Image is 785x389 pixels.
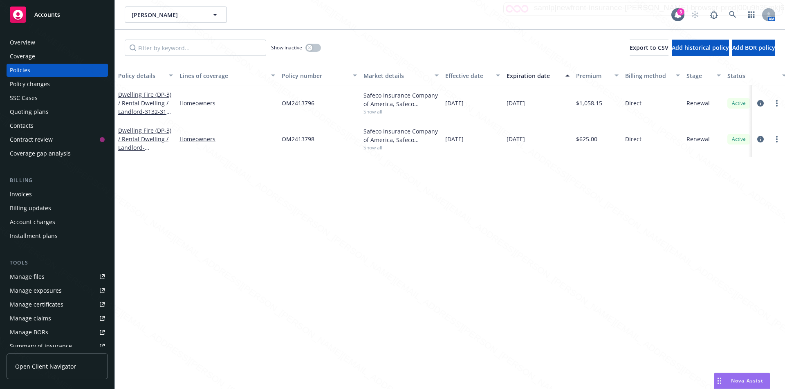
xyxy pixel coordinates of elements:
[724,7,741,23] a: Search
[686,135,710,143] span: Renewal
[10,50,35,63] div: Coverage
[772,134,782,144] a: more
[363,108,439,115] span: Show all
[10,312,51,325] div: Manage claims
[132,11,202,19] span: [PERSON_NAME]
[672,44,729,51] span: Add historical policy
[7,78,108,91] a: Policy changes
[7,216,108,229] a: Account charges
[7,147,108,160] a: Coverage gap analysis
[625,99,641,107] span: Direct
[622,66,683,85] button: Billing method
[7,188,108,201] a: Invoices
[7,50,108,63] a: Coverage
[118,144,170,160] span: - [STREET_ADDRESS]
[10,326,48,339] div: Manage BORs
[10,105,49,118] div: Quoting plans
[118,108,173,124] span: - 3132-3132 [STREET_ADDRESS]
[445,135,464,143] span: [DATE]
[115,66,176,85] button: Policy details
[7,284,108,297] a: Manage exposures
[445,99,464,107] span: [DATE]
[507,71,561,80] div: Expiration date
[7,133,108,146] a: Contract review
[7,64,108,77] a: Policies
[576,135,597,143] span: $625.00
[34,11,60,18] span: Accounts
[363,144,439,151] span: Show all
[10,216,55,229] div: Account charges
[10,298,63,311] div: Manage certificates
[442,66,503,85] button: Effective date
[125,7,227,23] button: [PERSON_NAME]
[731,136,747,143] span: Active
[743,7,760,23] a: Switch app
[10,229,58,242] div: Installment plans
[625,135,641,143] span: Direct
[714,373,724,389] div: Drag to move
[179,99,275,107] a: Homeowners
[7,259,108,267] div: Tools
[7,326,108,339] a: Manage BORs
[10,188,32,201] div: Invoices
[10,36,35,49] div: Overview
[576,71,610,80] div: Premium
[687,7,703,23] a: Start snowing
[363,127,439,144] div: Safeco Insurance Company of America, Safeco Insurance (Liberty Mutual)
[677,8,684,16] div: 3
[7,229,108,242] a: Installment plans
[179,71,266,80] div: Lines of coverage
[672,40,729,56] button: Add historical policy
[15,362,76,371] span: Open Client Navigator
[363,91,439,108] div: Safeco Insurance Company of America, Safeco Insurance
[7,176,108,184] div: Billing
[10,284,62,297] div: Manage exposures
[706,7,722,23] a: Report a Bug
[10,91,38,104] div: SSC Cases
[7,340,108,353] a: Summary of insurance
[282,135,314,143] span: OM2413798
[7,202,108,215] a: Billing updates
[727,71,777,80] div: Status
[10,64,30,77] div: Policies
[7,298,108,311] a: Manage certificates
[445,71,491,80] div: Effective date
[756,134,765,144] a: circleInformation
[363,71,430,80] div: Market details
[630,40,668,56] button: Export to CSV
[118,127,171,160] a: Dwelling Fire (DP-3) / Rental Dwelling / Landlord
[282,71,348,80] div: Policy number
[503,66,573,85] button: Expiration date
[10,202,51,215] div: Billing updates
[10,133,53,146] div: Contract review
[7,312,108,325] a: Manage claims
[731,100,747,107] span: Active
[176,66,278,85] button: Lines of coverage
[10,340,72,353] div: Summary of insurance
[7,91,108,104] a: SSC Cases
[714,373,770,389] button: Nova Assist
[732,40,775,56] button: Add BOR policy
[686,99,710,107] span: Renewal
[10,147,71,160] div: Coverage gap analysis
[507,135,525,143] span: [DATE]
[686,71,712,80] div: Stage
[7,36,108,49] a: Overview
[683,66,724,85] button: Stage
[772,98,782,108] a: more
[278,66,360,85] button: Policy number
[576,99,602,107] span: $1,058.15
[360,66,442,85] button: Market details
[118,91,173,124] a: Dwelling Fire (DP-3) / Rental Dwelling / Landlord
[118,71,164,80] div: Policy details
[7,3,108,26] a: Accounts
[625,71,671,80] div: Billing method
[10,78,50,91] div: Policy changes
[507,99,525,107] span: [DATE]
[179,135,275,143] a: Homeowners
[10,270,45,283] div: Manage files
[282,99,314,107] span: OM2413796
[573,66,622,85] button: Premium
[756,98,765,108] a: circleInformation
